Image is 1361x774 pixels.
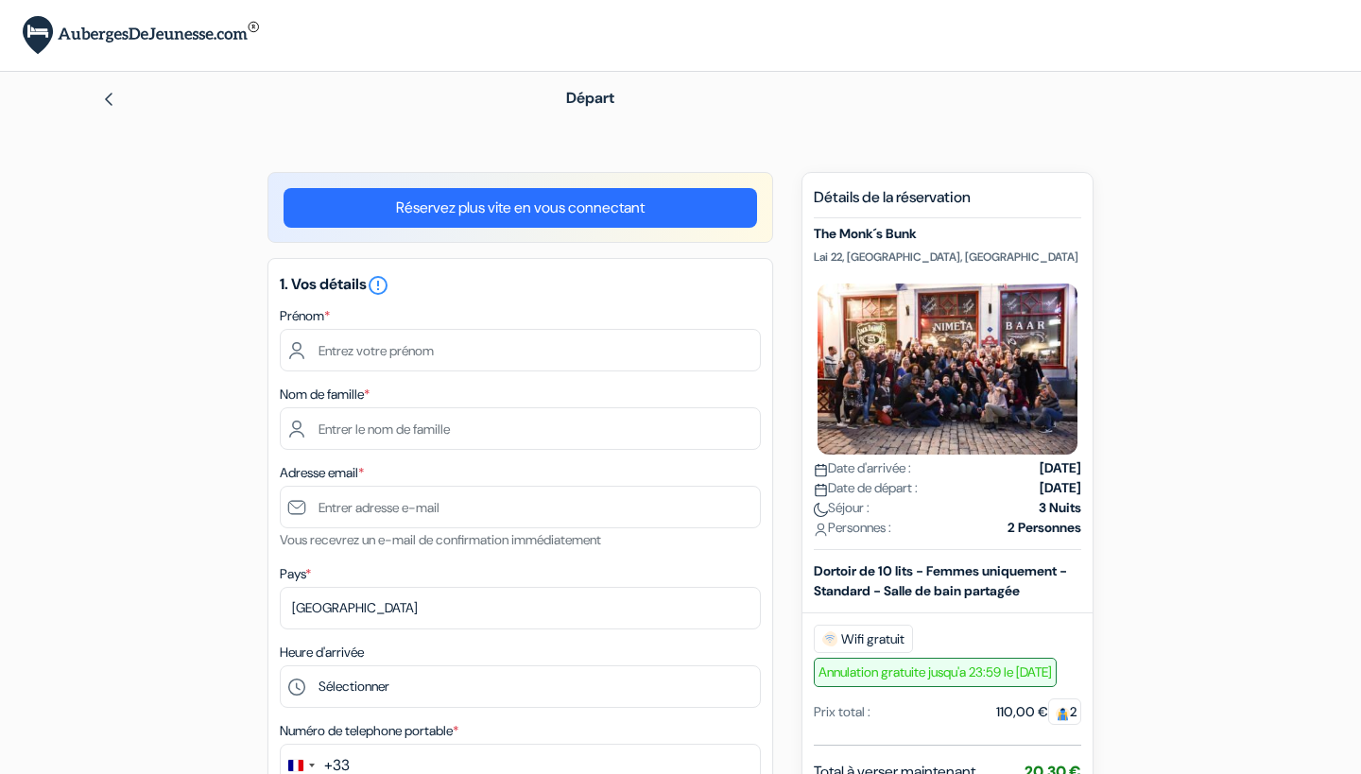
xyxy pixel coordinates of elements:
[280,407,761,450] input: Entrer le nom de famille
[814,523,828,537] img: user_icon.svg
[367,274,389,297] i: error_outline
[1056,707,1070,721] img: guest.svg
[280,531,601,548] small: Vous recevrez un e-mail de confirmation immédiatement
[23,16,259,55] img: AubergesDeJeunesse.com
[280,463,364,483] label: Adresse email
[814,562,1067,599] b: Dortoir de 10 lits - Femmes uniquement - Standard - Salle de bain partagée
[814,483,828,497] img: calendar.svg
[1008,518,1081,538] strong: 2 Personnes
[822,631,837,646] img: free_wifi.svg
[996,702,1081,722] div: 110,00 €
[814,518,891,538] span: Personnes :
[280,329,761,371] input: Entrez votre prénom
[814,658,1057,687] span: Annulation gratuite jusqu'a 23:59 le [DATE]
[280,643,364,662] label: Heure d'arrivée
[280,274,761,297] h5: 1. Vos détails
[814,226,1081,242] h5: The Monk´s Bunk
[284,188,757,228] a: Réservez plus vite en vous connectant
[280,564,311,584] label: Pays
[814,463,828,477] img: calendar.svg
[280,306,330,326] label: Prénom
[1048,698,1081,725] span: 2
[814,188,1081,218] h5: Détails de la réservation
[367,274,389,294] a: error_outline
[814,458,911,478] span: Date d'arrivée :
[1040,458,1081,478] strong: [DATE]
[101,92,116,107] img: left_arrow.svg
[280,721,458,741] label: Numéro de telephone portable
[814,702,870,722] div: Prix total :
[1039,498,1081,518] strong: 3 Nuits
[814,498,870,518] span: Séjour :
[814,478,918,498] span: Date de départ :
[566,88,614,108] span: Départ
[1040,478,1081,498] strong: [DATE]
[814,625,913,653] span: Wifi gratuit
[814,249,1081,265] p: Lai 22, [GEOGRAPHIC_DATA], [GEOGRAPHIC_DATA]
[280,385,370,404] label: Nom de famille
[280,486,761,528] input: Entrer adresse e-mail
[814,503,828,517] img: moon.svg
